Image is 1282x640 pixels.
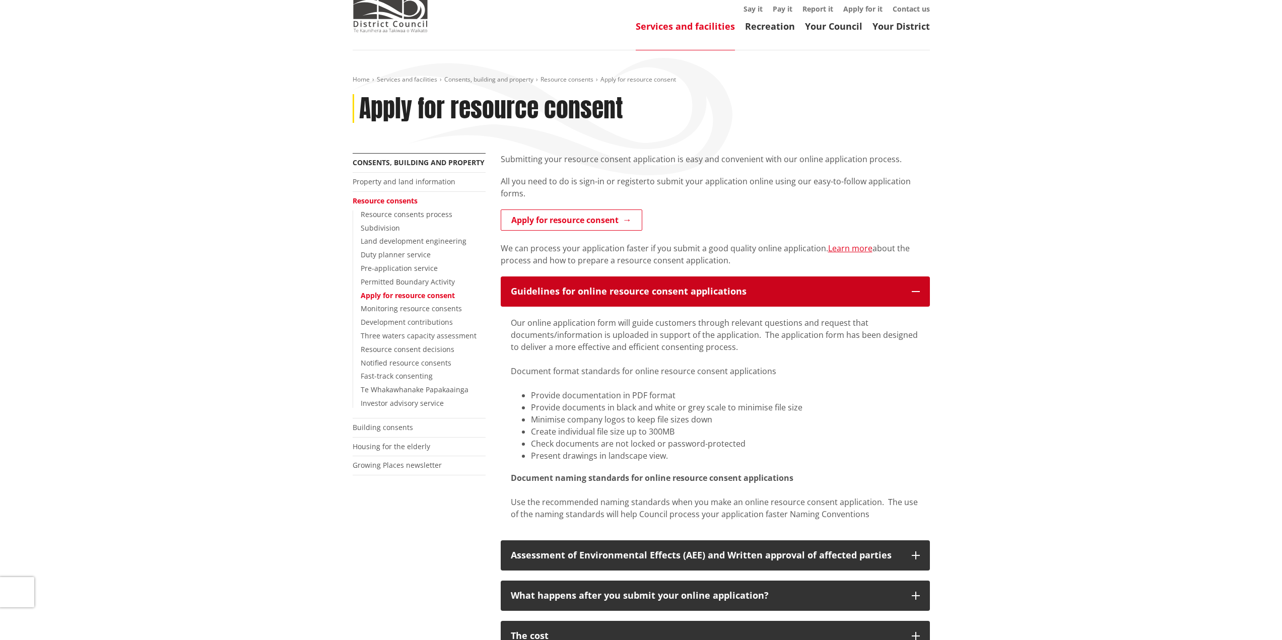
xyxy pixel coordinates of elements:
a: Notified resource consents [361,358,451,368]
div: Document format standards for online resource consent applications​ [511,365,920,377]
div: Use the recommended naming standards when you make an online resource consent application. The us... [511,496,920,520]
div: Guidelines for online resource consent applications [511,287,902,297]
a: Apply for resource consent [501,209,642,231]
a: Pre-application service [361,263,438,273]
p: to submit your application online using our easy-to-follow application forms. [501,175,930,199]
a: Permitted Boundary Activity [361,277,455,287]
a: Recreation [745,20,795,32]
div: Our online application form will guide customers through relevant questions and request that docu... [511,317,920,353]
a: Growing Places newsletter [353,460,442,470]
div: Assessment of Environmental Effects (AEE) and Written approval of affected parties [511,550,902,560]
a: Investor advisory service [361,398,444,408]
a: Your District [872,20,930,32]
strong: Document naming standards for online resource consent applications [511,472,793,483]
li: Provide documents in black and white or grey scale to minimise file size [531,401,920,413]
a: Property and land information [353,177,455,186]
a: Fast-track consenting [361,371,433,381]
a: Resource consent decisions [361,344,454,354]
iframe: Messenger Launcher [1236,598,1272,634]
button: Guidelines for online resource consent applications [501,276,930,307]
a: Duty planner service [361,250,431,259]
li: Check documents are not locked or password-protected [531,438,920,450]
a: Services and facilities [636,20,735,32]
a: Home [353,75,370,84]
a: Say it [744,4,763,14]
a: Resource consents [541,75,593,84]
h1: Apply for resource consent [359,94,623,123]
a: Subdivision [361,223,400,233]
a: Land development engineering [361,236,466,246]
a: Building consents [353,422,413,432]
button: What happens after you submit your online application? [501,581,930,611]
a: Three waters capacity assessment [361,331,477,340]
li: Provide documentation in PDF format [531,389,920,401]
span: Apply for resource consent [600,75,676,84]
a: Te Whakawhanake Papakaainga [361,385,468,394]
a: Monitoring resource consents [361,304,462,313]
a: Pay it [773,4,792,14]
span: Submitting your resource consent application is easy and convenient with our online application p... [501,154,902,165]
a: Report it [802,4,833,14]
li: Present drawings in landscape view.​ [531,450,920,462]
a: Services and facilities [377,75,437,84]
a: Apply for it [843,4,883,14]
a: Your Council [805,20,862,32]
span: All you need to do is sign-in or register [501,176,647,187]
div: What happens after you submit your online application? [511,591,902,601]
a: Contact us [893,4,930,14]
a: Consents, building and property [444,75,533,84]
a: Resource consents process [361,209,452,219]
a: Learn more [828,243,872,254]
a: Development contributions [361,317,453,327]
a: Consents, building and property [353,158,485,167]
li: Minimise company logos to keep file sizes down [531,413,920,425]
nav: breadcrumb [353,76,930,84]
a: Apply for resource consent [361,291,455,300]
a: Housing for the elderly [353,442,430,451]
button: Assessment of Environmental Effects (AEE) and Written approval of affected parties [501,540,930,571]
a: Resource consents [353,196,418,205]
li: Create individual file size up to 300MB [531,425,920,438]
p: We can process your application faster if you submit a good quality online application. about the... [501,242,930,266]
